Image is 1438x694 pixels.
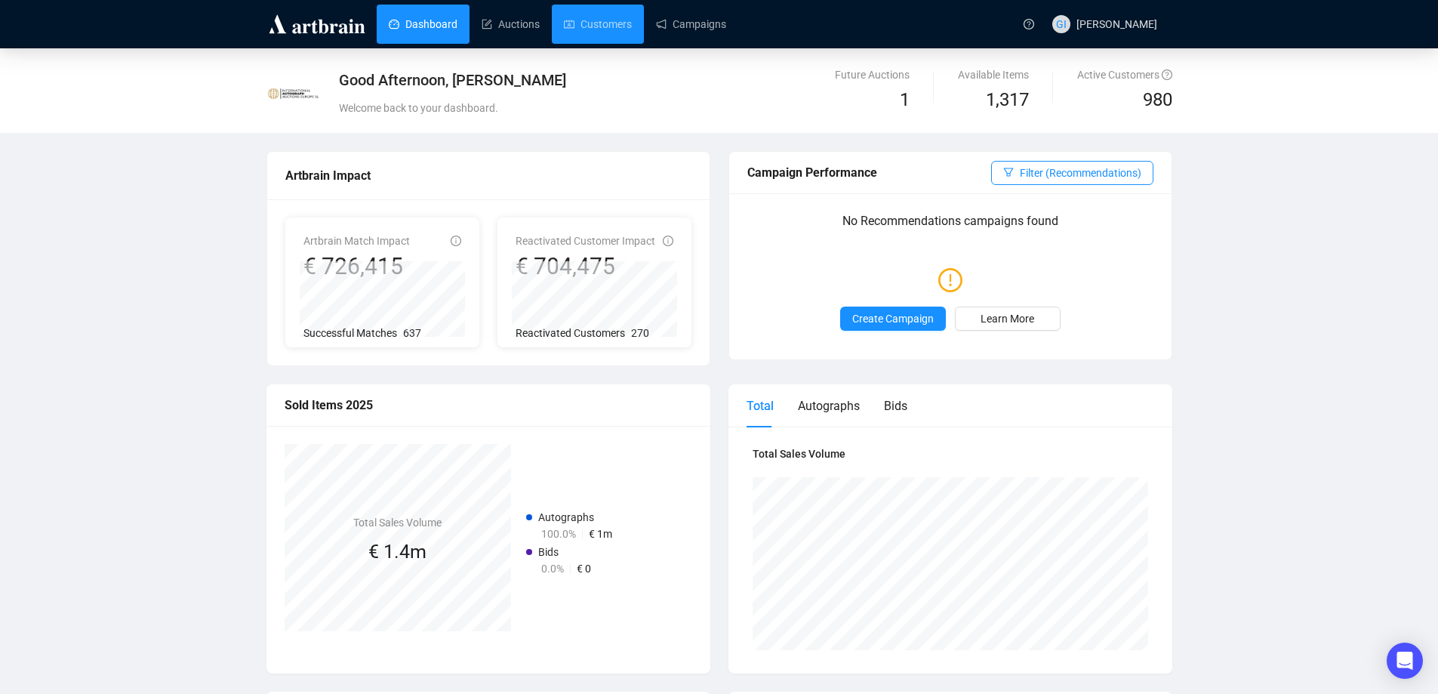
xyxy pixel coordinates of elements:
[339,69,867,91] div: Good Afternoon, [PERSON_NAME]
[884,396,907,415] div: Bids
[564,5,632,44] a: Customers
[541,563,564,575] span: 0.0%
[403,327,421,339] span: 637
[482,5,540,44] a: Auctions
[938,262,962,297] span: exclamation-circle
[900,89,910,110] span: 1
[747,163,991,182] div: Campaign Performance
[663,236,673,246] span: info-circle
[1162,69,1172,80] span: question-circle
[389,5,457,44] a: Dashboard
[631,327,649,339] span: 270
[303,327,397,339] span: Successful Matches
[285,166,691,185] div: Artbrain Impact
[1076,18,1157,30] span: [PERSON_NAME]
[516,327,625,339] span: Reactivated Customers
[840,307,946,331] button: Create Campaign
[747,211,1153,241] p: No Recommendations campaigns found
[1143,89,1172,110] span: 980
[516,252,655,281] div: € 704,475
[451,236,461,246] span: info-circle
[541,528,576,540] span: 100.0%
[1077,69,1172,81] span: Active Customers
[1024,19,1034,29] span: question-circle
[958,66,1029,83] div: Available Items
[577,563,591,575] span: € 0
[1387,643,1423,679] div: Open Intercom Messenger
[339,100,867,116] div: Welcome back to your dashboard.
[986,86,1029,115] span: 1,317
[955,307,1061,331] a: Learn More
[266,12,368,36] img: logo
[353,514,442,531] h4: Total Sales Volume
[267,67,320,120] img: 622e19684f2625001dda177d.jpg
[852,310,934,327] span: Create Campaign
[991,161,1153,185] button: Filter (Recommendations)
[538,546,559,558] span: Bids
[589,528,612,540] span: € 1m
[798,396,860,415] div: Autographs
[835,66,910,83] div: Future Auctions
[656,5,726,44] a: Campaigns
[303,252,410,281] div: € 726,415
[747,396,774,415] div: Total
[516,235,655,247] span: Reactivated Customer Impact
[981,310,1034,327] span: Learn More
[368,541,426,563] span: € 1.4m
[753,446,1148,462] h4: Total Sales Volume
[1003,167,1014,177] span: filter
[1056,16,1067,32] span: GI
[303,235,410,247] span: Artbrain Match Impact
[538,511,594,523] span: Autographs
[285,396,692,415] div: Sold Items 2025
[1020,165,1141,181] span: Filter (Recommendations)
